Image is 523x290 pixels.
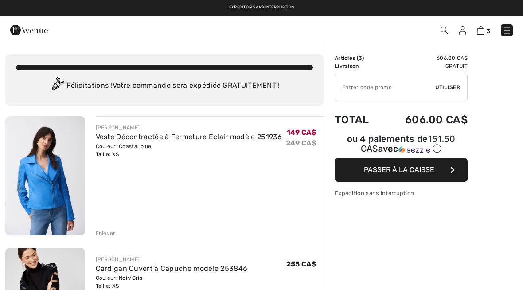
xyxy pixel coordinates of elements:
[335,105,382,135] td: Total
[277,4,316,11] a: Retours gratuits
[335,189,468,197] div: Expédition sans interruption
[487,28,490,35] span: 3
[477,25,490,35] a: 3
[49,77,66,95] img: Congratulation2.svg
[441,27,448,34] img: Recherche
[335,62,382,70] td: Livraison
[382,105,468,135] td: 606.00 CA$
[286,260,316,268] span: 255 CA$
[286,139,316,147] s: 249 CA$
[364,165,434,174] span: Passer à la caisse
[16,77,313,95] div: Félicitations ! Votre commande sera expédiée GRATUITEMENT !
[5,116,85,235] img: Veste Décontractée à Fermeture Éclair modèle 251936
[287,128,316,137] span: 149 CA$
[335,135,468,158] div: ou 4 paiements de151.50 CA$avecSezzle Cliquez pour en savoir plus sur Sezzle
[207,4,265,11] a: Livraison gratuite dès 99$
[335,74,435,101] input: Code promo
[435,83,460,91] span: Utiliser
[335,158,468,182] button: Passer à la caisse
[10,25,48,34] a: 1ère Avenue
[335,54,382,62] td: Articles ( )
[359,55,362,61] span: 3
[503,26,511,35] img: Menu
[382,54,468,62] td: 606.00 CA$
[271,4,272,11] span: |
[459,26,466,35] img: Mes infos
[361,133,456,154] span: 151.50 CA$
[335,135,468,155] div: ou 4 paiements de avec
[398,146,430,154] img: Sezzle
[96,133,282,141] a: Veste Décontractée à Fermeture Éclair modèle 251936
[96,142,282,158] div: Couleur: Coastal blue Taille: XS
[96,255,248,263] div: [PERSON_NAME]
[382,62,468,70] td: Gratuit
[477,26,484,35] img: Panier d'achat
[96,274,248,290] div: Couleur: Noir/Gris Taille: XS
[96,264,248,273] a: Cardigan Ouvert à Capuche modele 253846
[96,229,116,237] div: Enlever
[96,124,282,132] div: [PERSON_NAME]
[10,21,48,39] img: 1ère Avenue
